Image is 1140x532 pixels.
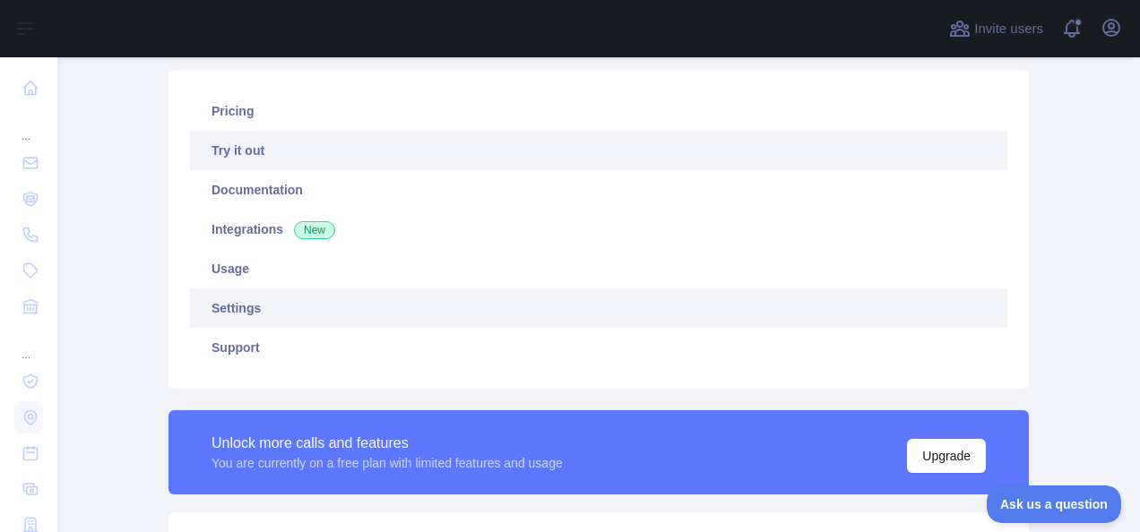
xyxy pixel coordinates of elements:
a: Try it out [190,131,1007,170]
div: Unlock more calls and features [212,433,563,454]
span: New [294,221,335,239]
a: Settings [190,288,1007,328]
a: Documentation [190,170,1007,210]
button: Invite users [946,14,1047,43]
a: Usage [190,249,1007,288]
div: ... [14,107,43,143]
div: You are currently on a free plan with limited features and usage [212,454,563,472]
a: Integrations New [190,210,1007,249]
div: ... [14,326,43,362]
a: Support [190,328,1007,367]
button: Upgrade [907,439,986,473]
a: Pricing [190,91,1007,131]
span: Invite users [974,19,1043,39]
iframe: Toggle Customer Support [987,485,1122,523]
